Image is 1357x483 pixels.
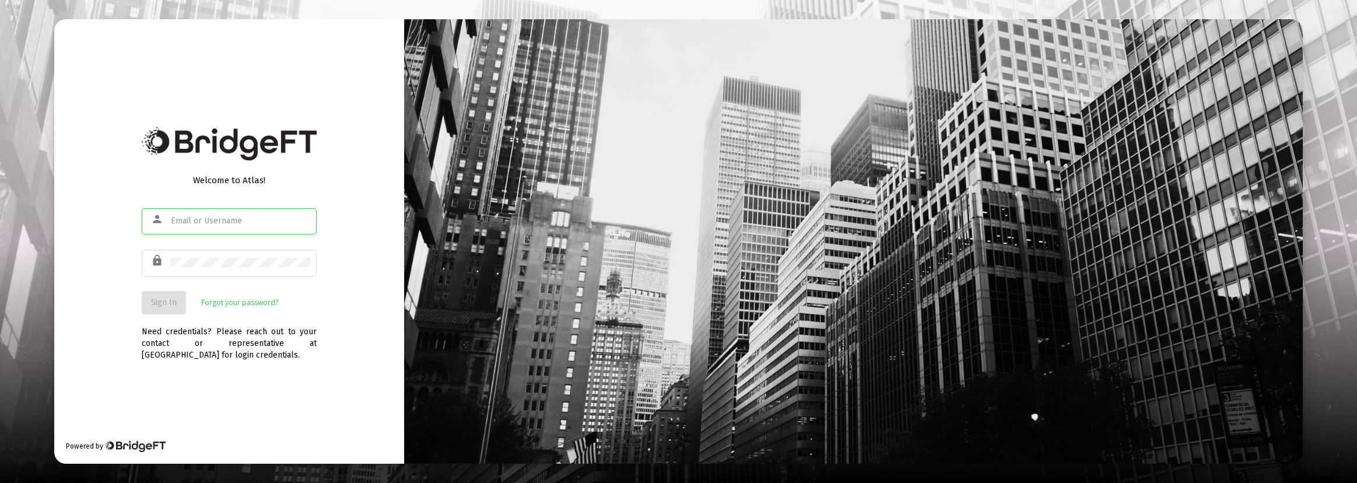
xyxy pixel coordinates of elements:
button: Sign In [142,291,186,314]
input: Email or Username [171,216,311,226]
div: Powered by [66,440,166,452]
mat-icon: person [151,212,165,226]
img: Bridge Financial Technology Logo [104,440,166,452]
mat-icon: lock [151,254,165,268]
a: Forgot your password? [201,297,278,309]
span: Sign In [151,297,177,307]
div: Welcome to Atlas! [142,174,317,186]
div: Need credentials? Please reach out to your contact or representative at [GEOGRAPHIC_DATA] for log... [142,314,317,361]
img: Bridge Financial Technology Logo [142,127,317,160]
